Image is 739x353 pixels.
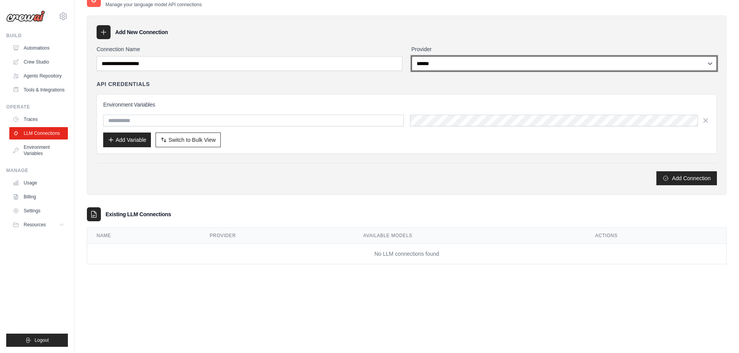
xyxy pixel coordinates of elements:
label: Provider [412,45,717,53]
button: Add Variable [103,133,151,147]
a: Traces [9,113,68,126]
span: Logout [35,337,49,343]
a: LLM Connections [9,127,68,139]
th: Actions [586,228,726,244]
div: Operate [6,104,68,110]
h3: Add New Connection [115,28,168,36]
img: Logo [6,10,45,22]
span: Resources [24,222,46,228]
button: Add Connection [656,171,717,185]
a: Usage [9,177,68,189]
th: Provider [201,228,354,244]
a: Agents Repository [9,70,68,82]
button: Logout [6,334,68,347]
span: Switch to Bulk View [168,136,216,144]
a: Settings [9,205,68,217]
div: Build [6,33,68,39]
button: Switch to Bulk View [156,133,221,147]
a: Environment Variables [9,141,68,160]
h4: API Credentials [97,80,150,88]
th: Name [87,228,201,244]
a: Tools & Integrations [9,84,68,96]
button: Resources [9,219,68,231]
p: Manage your language model API connections [106,2,202,8]
a: Crew Studio [9,56,68,68]
a: Automations [9,42,68,54]
td: No LLM connections found [87,244,726,264]
h3: Environment Variables [103,101,710,108]
div: Manage [6,167,68,174]
a: Billing [9,191,68,203]
label: Connection Name [97,45,402,53]
h3: Existing LLM Connections [106,210,171,218]
th: Available Models [354,228,586,244]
